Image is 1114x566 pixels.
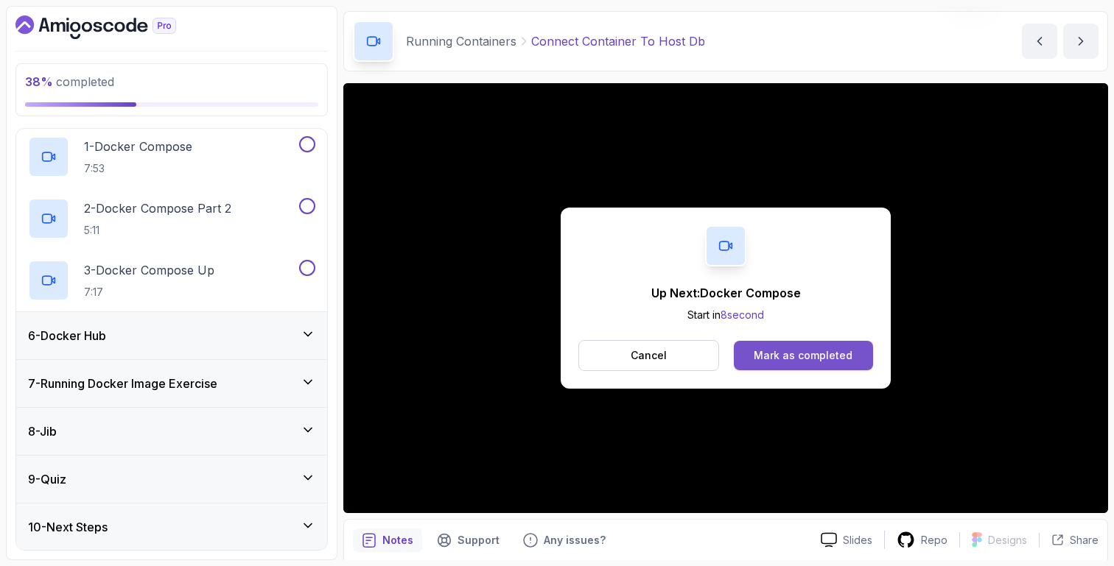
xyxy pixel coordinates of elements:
[28,260,315,301] button: 3-Docker Compose Up7:17
[631,348,667,363] p: Cancel
[843,533,872,548] p: Slides
[1063,24,1099,59] button: next content
[28,375,217,392] h3: 7 - Running Docker Image Exercise
[16,408,327,455] button: 8-Jib
[885,531,959,549] a: Repo
[84,138,192,155] p: 1 - Docker Compose
[343,83,1108,513] iframe: 2 - Connect Container to Host DB
[353,528,422,552] button: notes button
[16,456,327,503] button: 9-Quiz
[28,136,315,177] button: 1-Docker Compose7:53
[16,503,327,551] button: 10-Next Steps
[988,533,1027,548] p: Designs
[382,533,413,548] p: Notes
[28,470,66,488] h3: 9 - Quiz
[651,308,801,322] p: Start in
[1022,24,1057,59] button: previous content
[809,532,884,548] a: Slides
[28,518,108,536] h3: 10 - Next Steps
[25,74,114,89] span: completed
[428,528,508,552] button: Support button
[84,161,192,176] p: 7:53
[721,308,764,321] span: 8 second
[15,15,210,39] a: Dashboard
[84,261,214,279] p: 3 - Docker Compose Up
[16,312,327,359] button: 6-Docker Hub
[28,327,106,344] h3: 6 - Docker Hub
[28,422,57,440] h3: 8 - Jib
[734,341,873,370] button: Mark as completed
[578,340,719,371] button: Cancel
[25,74,53,89] span: 38 %
[754,348,852,363] div: Mark as completed
[544,533,606,548] p: Any issues?
[514,528,614,552] button: Feedback button
[16,360,327,407] button: 7-Running Docker Image Exercise
[531,32,705,50] p: Connect Container To Host Db
[84,223,231,238] p: 5:11
[1070,533,1099,548] p: Share
[406,32,516,50] p: Running Containers
[28,198,315,239] button: 2-Docker Compose Part 25:11
[921,533,947,548] p: Repo
[1039,533,1099,548] button: Share
[84,199,231,217] p: 2 - Docker Compose Part 2
[84,285,214,300] p: 7:17
[651,284,801,302] p: Up Next: Docker Compose
[458,533,500,548] p: Support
